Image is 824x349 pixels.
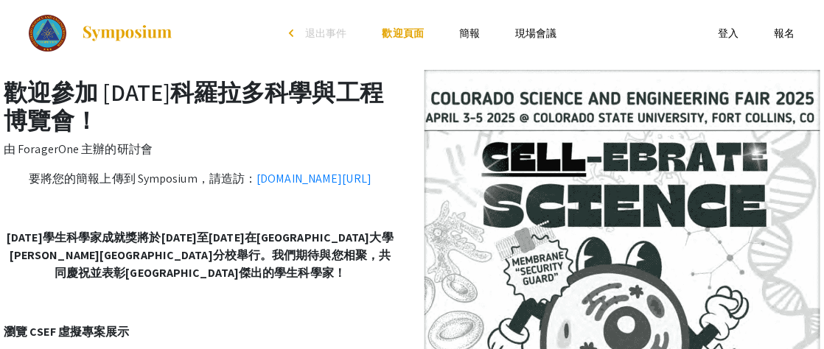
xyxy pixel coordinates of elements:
a: 現場會議 [515,27,556,40]
a: 報名 [775,27,795,40]
a: 歡迎頁面 [383,27,424,40]
img: ForagerOne 研討會 [81,24,173,42]
img: 2025年科羅拉多科學與工程博覽會 [29,15,66,52]
a: [DOMAIN_NAME][URL] [256,171,371,186]
font: 瀏覽 CSEF 虛擬專案展示 [4,324,129,339]
font: arrow_back_ios [289,29,298,38]
font: 歡迎參加 [DATE]科羅拉多科學與工程博覽會！ [4,77,383,135]
a: 2025年科羅拉多科學與工程博覽會 [11,15,173,52]
a: 登入 [719,27,739,40]
font: 退出事件 [305,27,346,40]
font: 要將您的簡報上傳到 Symposium，請造訪： [29,171,256,186]
iframe: 聊天 [11,283,63,338]
font: 由 ForagerOne 主辦的研討會 [4,141,153,157]
a: 簡報 [459,27,480,40]
font: [DATE]學生科學家成就獎將於[DATE]至[DATE]在[GEOGRAPHIC_DATA]大學[PERSON_NAME][GEOGRAPHIC_DATA]分校舉行。我們期待與您相聚，共同慶祝... [7,230,394,281]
